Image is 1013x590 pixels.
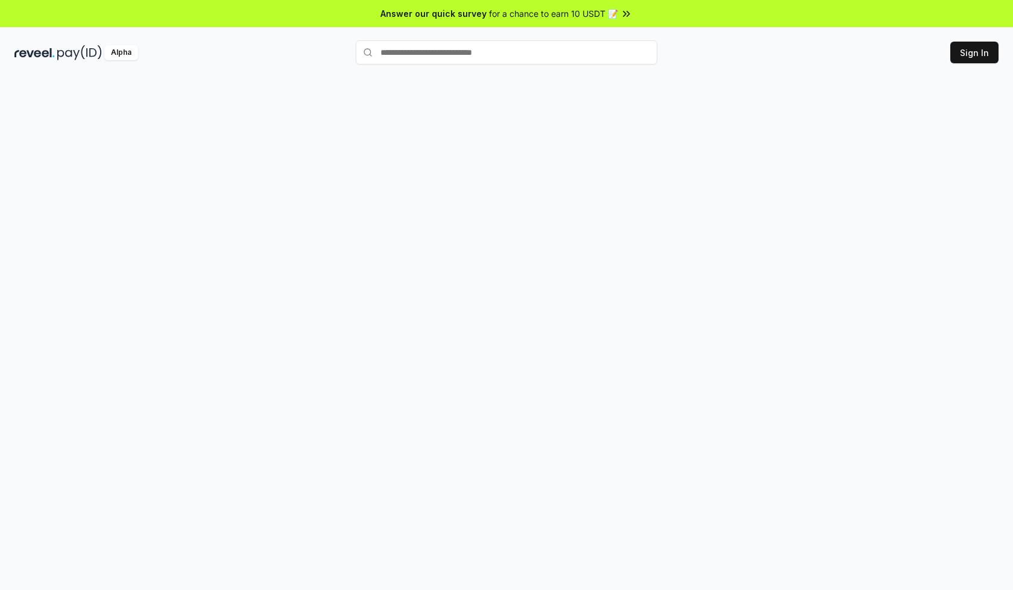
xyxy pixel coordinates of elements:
[380,7,487,20] span: Answer our quick survey
[14,45,55,60] img: reveel_dark
[104,45,138,60] div: Alpha
[950,42,999,63] button: Sign In
[489,7,618,20] span: for a chance to earn 10 USDT 📝
[57,45,102,60] img: pay_id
